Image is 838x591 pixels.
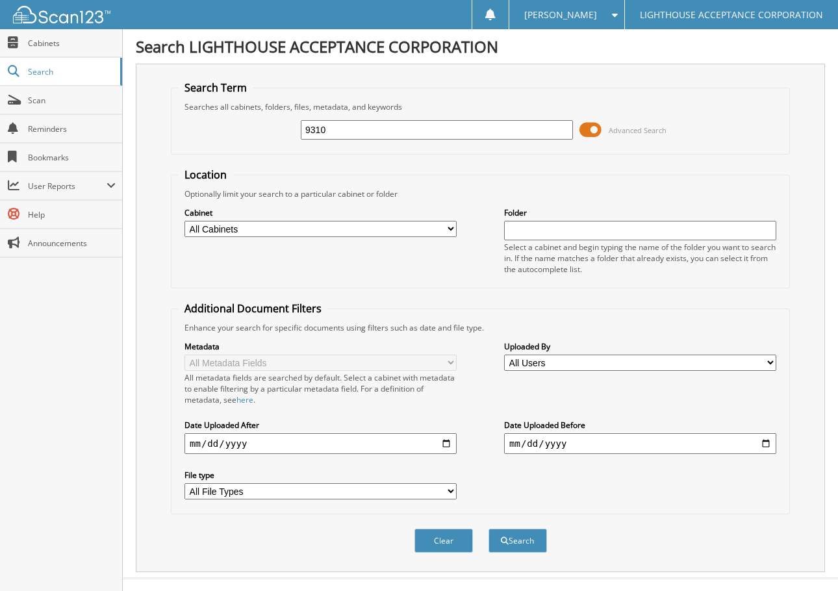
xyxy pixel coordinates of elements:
span: User Reports [28,181,107,192]
span: Advanced Search [609,125,667,135]
span: Bookmarks [28,152,116,163]
label: Folder [504,207,776,218]
div: Enhance your search for specific documents using filters such as date and file type. [178,322,783,333]
div: Select a cabinet and begin typing the name of the folder you want to search in. If the name match... [504,242,776,275]
button: Clear [414,529,473,553]
span: Search [28,66,114,77]
span: Reminders [28,123,116,134]
label: Date Uploaded After [184,420,457,431]
label: File type [184,470,457,481]
button: Search [489,529,547,553]
label: Metadata [184,341,457,352]
span: [PERSON_NAME] [524,11,597,19]
span: Scan [28,95,116,106]
div: All metadata fields are searched by default. Select a cabinet with metadata to enable filtering b... [184,372,457,405]
span: Cabinets [28,38,116,49]
label: Uploaded By [504,341,776,352]
div: Optionally limit your search to a particular cabinet or folder [178,188,783,199]
input: end [504,433,776,454]
label: Cabinet [184,207,457,218]
legend: Search Term [178,81,253,95]
img: scan123-logo-white.svg [13,6,110,23]
legend: Additional Document Filters [178,301,328,316]
input: start [184,433,457,454]
div: Searches all cabinets, folders, files, metadata, and keywords [178,101,783,112]
a: here [236,394,253,405]
span: LIGHTHOUSE ACCEPTANCE CORPORATION [640,11,823,19]
legend: Location [178,168,233,182]
span: Help [28,209,116,220]
label: Date Uploaded Before [504,420,776,431]
span: Announcements [28,238,116,249]
h1: Search LIGHTHOUSE ACCEPTANCE CORPORATION [136,36,825,57]
iframe: Chat Widget [773,529,838,591]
